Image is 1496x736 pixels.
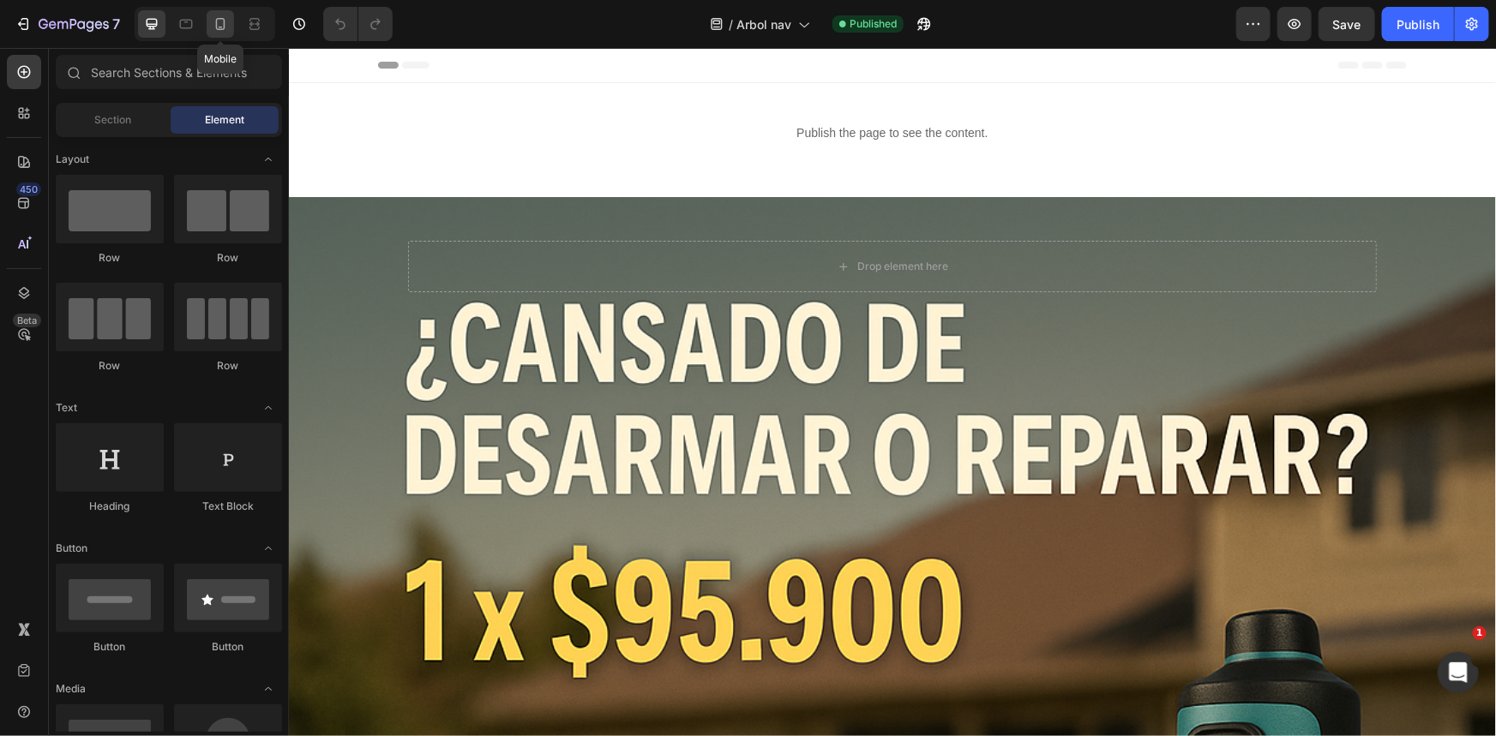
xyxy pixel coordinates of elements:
div: Button [56,639,164,655]
div: Heading [56,499,164,514]
span: Toggle open [255,535,282,562]
span: Arbol nav [736,15,791,33]
button: 7 [7,7,128,41]
span: Text [56,400,77,416]
span: Toggle open [255,675,282,703]
div: Beta [13,314,41,327]
span: Save [1333,17,1361,32]
span: Media [56,681,86,697]
div: Drop element here [568,212,659,225]
div: Button [174,639,282,655]
span: Element [205,112,244,128]
span: Published [850,16,897,32]
div: Publish [1397,15,1439,33]
div: 450 [16,183,41,196]
span: / [729,15,733,33]
div: Row [56,250,164,266]
button: Publish [1382,7,1454,41]
input: Search Sections & Elements [56,55,282,89]
span: Layout [56,152,89,167]
span: Toggle open [255,394,282,422]
p: 7 [112,14,120,34]
span: Section [95,112,132,128]
div: Row [174,358,282,374]
button: Save [1319,7,1375,41]
iframe: Design area [289,48,1496,736]
div: Row [174,250,282,266]
span: 1 [1473,626,1487,640]
span: Toggle open [255,146,282,173]
span: Button [56,541,87,556]
div: Undo/Redo [323,7,393,41]
div: Text Block [174,499,282,514]
iframe: Intercom live chat [1438,652,1479,693]
div: Row [56,358,164,374]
